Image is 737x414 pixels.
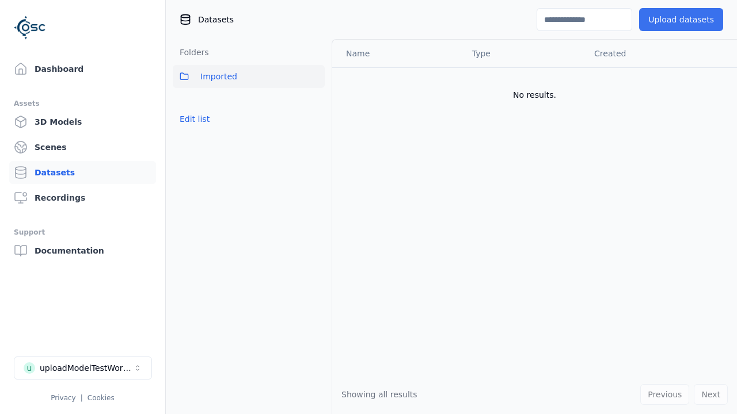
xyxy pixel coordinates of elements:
[332,67,737,122] td: No results.
[639,8,723,31] button: Upload datasets
[173,47,209,58] h3: Folders
[51,394,75,402] a: Privacy
[9,110,156,133] a: 3D Models
[173,109,216,129] button: Edit list
[14,11,46,44] img: Logo
[40,362,133,374] div: uploadModelTestWorkspace
[9,161,156,184] a: Datasets
[9,57,156,80] a: Dashboard
[173,65,325,88] button: Imported
[14,356,152,379] button: Select a workspace
[14,225,151,239] div: Support
[81,394,83,402] span: |
[88,394,115,402] a: Cookies
[341,390,417,399] span: Showing all results
[9,136,156,159] a: Scenes
[585,40,719,67] th: Created
[332,40,463,67] th: Name
[463,40,585,67] th: Type
[14,97,151,110] div: Assets
[200,70,237,83] span: Imported
[9,186,156,209] a: Recordings
[9,239,156,262] a: Documentation
[198,14,234,25] span: Datasets
[24,362,35,374] div: u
